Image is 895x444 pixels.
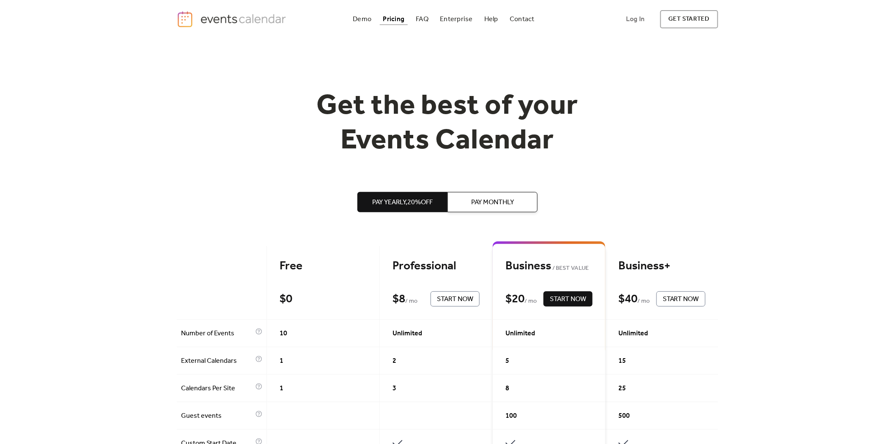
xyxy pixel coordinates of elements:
[618,411,630,421] span: 500
[551,263,589,274] span: BEST VALUE
[393,259,480,274] div: Professional
[280,384,283,394] span: 1
[510,17,535,22] div: Contact
[393,384,396,394] span: 3
[550,294,586,304] span: Start Now
[437,294,473,304] span: Start Now
[393,329,422,339] span: Unlimited
[447,192,538,212] button: Pay Monthly
[471,197,514,208] span: Pay Monthly
[505,384,509,394] span: 8
[181,356,253,366] span: External Calendars
[618,259,706,274] div: Business+
[280,356,283,366] span: 1
[393,292,405,307] div: $ 8
[431,291,480,307] button: Start Now
[505,356,509,366] span: 5
[505,411,517,421] span: 100
[181,329,253,339] span: Number of Events
[618,356,626,366] span: 15
[484,17,498,22] div: Help
[285,89,610,158] h1: Get the best of your Events Calendar
[618,384,626,394] span: 25
[181,411,253,421] span: Guest events
[637,296,650,307] span: / mo
[656,291,706,307] button: Start Now
[280,259,367,274] div: Free
[405,296,417,307] span: / mo
[544,291,593,307] button: Start Now
[380,14,408,25] a: Pricing
[663,294,699,304] span: Start Now
[618,10,653,28] a: Log In
[440,17,472,22] div: Enterprise
[383,17,405,22] div: Pricing
[618,292,637,307] div: $ 40
[357,192,447,212] button: Pay Yearly,20%off
[181,384,253,394] span: Calendars Per Site
[413,14,432,25] a: FAQ
[437,14,476,25] a: Enterprise
[524,296,537,307] span: / mo
[177,11,288,28] a: home
[353,17,372,22] div: Demo
[350,14,375,25] a: Demo
[280,329,287,339] span: 10
[280,292,292,307] div: $ 0
[505,292,524,307] div: $ 20
[506,14,538,25] a: Contact
[372,197,433,208] span: Pay Yearly, 20% off
[505,329,535,339] span: Unlimited
[505,259,593,274] div: Business
[660,10,718,28] a: get started
[393,356,396,366] span: 2
[618,329,648,339] span: Unlimited
[481,14,502,25] a: Help
[416,17,429,22] div: FAQ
